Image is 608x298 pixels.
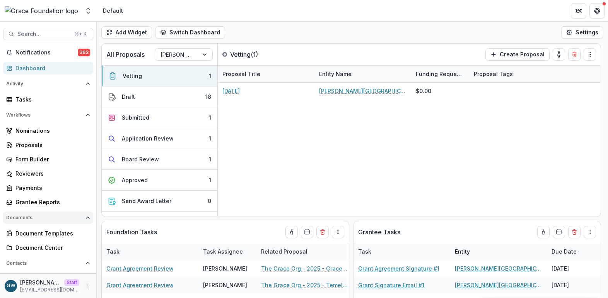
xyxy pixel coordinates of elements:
[256,243,353,260] div: Related Proposal
[106,281,174,289] a: Grant Agreement Review
[7,283,15,288] div: Grace Willig
[455,264,542,273] a: [PERSON_NAME][GEOGRAPHIC_DATA]
[198,243,256,260] div: Task Assignee
[15,64,87,72] div: Dashboard
[83,3,94,19] button: Open entity switcher
[416,87,431,95] div: $0.00
[285,226,298,238] button: toggle-assigned-to-me
[100,5,126,16] nav: breadcrumb
[218,66,314,82] div: Proposal Title
[20,286,79,293] p: [EMAIL_ADDRESS][DOMAIN_NAME]
[455,281,542,289] a: [PERSON_NAME][GEOGRAPHIC_DATA]
[208,197,211,205] div: 0
[450,243,547,260] div: Entity
[469,66,566,82] div: Proposal Tags
[15,49,78,56] span: Notifications
[15,155,87,163] div: Form Builder
[73,30,88,38] div: ⌘ + K
[319,87,406,95] a: [PERSON_NAME][GEOGRAPHIC_DATA]
[203,264,247,273] div: [PERSON_NAME]
[122,197,171,205] div: Send Award Letter
[106,227,157,237] p: Foundation Tasks
[354,247,376,256] div: Task
[314,66,411,82] div: Entity Name
[230,50,288,59] p: Vetting ( 1 )
[547,247,581,256] div: Due Date
[568,226,581,238] button: Delete card
[547,243,605,260] div: Due Date
[122,93,135,101] div: Draft
[82,281,92,291] button: More
[15,244,87,252] div: Document Center
[301,226,313,238] button: Calendar
[3,257,93,269] button: Open Contacts
[209,176,211,184] div: 1
[6,215,82,220] span: Documents
[537,226,550,238] button: toggle-assigned-to-me
[5,6,78,15] img: Grace Foundation logo
[203,281,247,289] div: [PERSON_NAME]
[106,50,145,59] p: All Proposals
[106,264,174,273] a: Grant Agreement Review
[584,48,596,61] button: Drag
[3,212,93,224] button: Open Documents
[209,113,211,122] div: 1
[102,128,217,149] button: Application Review1
[3,93,93,106] a: Tasks
[3,196,93,208] a: Grantee Reports
[3,181,93,194] a: Payments
[102,66,217,86] button: Vetting1
[155,26,225,39] button: Switch Dashboard
[3,62,93,74] a: Dashboard
[102,149,217,170] button: Board Review1
[261,264,348,273] a: The Grace Org - 2025 - Grace's Test Grant Application
[3,139,93,151] a: Proposals
[15,184,87,192] div: Payments
[15,141,87,149] div: Proposals
[102,191,217,212] button: Send Award Letter0
[261,281,348,289] a: The Grace Org - 2025 - Temelio Example Form
[469,70,517,78] div: Proposal Tags
[411,66,469,82] div: Funding Requested
[122,113,149,122] div: Submitted
[316,226,329,238] button: Delete card
[102,170,217,191] button: Approved1
[15,95,87,103] div: Tasks
[17,31,70,37] span: Search...
[15,198,87,206] div: Grantee Reports
[101,26,152,39] button: Add Widget
[218,70,265,78] div: Proposal Title
[6,81,82,86] span: Activity
[571,3,586,19] button: Partners
[332,226,344,238] button: Drag
[3,46,93,59] button: Notifications363
[411,70,469,78] div: Funding Requested
[102,243,198,260] div: Task
[15,169,87,178] div: Reviewers
[102,86,217,107] button: Draft18
[485,48,550,61] button: Create Proposal
[122,155,159,163] div: Board Review
[122,134,174,142] div: Application Review
[354,243,450,260] div: Task
[123,72,142,80] div: Vetting
[3,273,93,285] a: Grantees
[553,226,565,238] button: Calendar
[103,7,123,15] div: Default
[198,247,248,256] div: Task Assignee
[547,277,605,293] div: [DATE]
[78,49,90,56] span: 363
[256,247,312,256] div: Related Proposal
[209,155,211,163] div: 1
[547,260,605,277] div: [DATE]
[122,176,148,184] div: Approved
[568,48,581,61] button: Delete card
[553,48,565,61] button: toggle-assigned-to-me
